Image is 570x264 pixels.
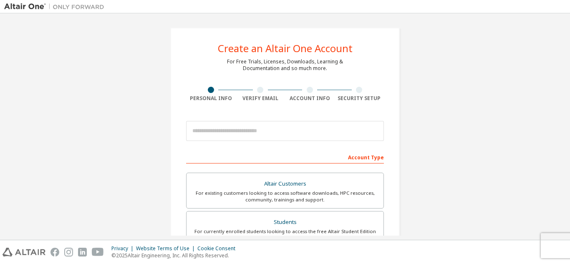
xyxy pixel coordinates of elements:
[236,95,285,102] div: Verify Email
[111,245,136,252] div: Privacy
[50,248,59,256] img: facebook.svg
[192,190,378,203] div: For existing customers looking to access software downloads, HPC resources, community, trainings ...
[285,95,335,102] div: Account Info
[192,228,378,241] div: For currently enrolled students looking to access the free Altair Student Edition bundle and all ...
[335,95,384,102] div: Security Setup
[192,178,378,190] div: Altair Customers
[3,248,45,256] img: altair_logo.svg
[197,245,240,252] div: Cookie Consent
[218,43,353,53] div: Create an Altair One Account
[92,248,104,256] img: youtube.svg
[186,95,236,102] div: Personal Info
[64,248,73,256] img: instagram.svg
[78,248,87,256] img: linkedin.svg
[192,216,378,228] div: Students
[186,150,384,163] div: Account Type
[4,3,108,11] img: Altair One
[227,58,343,72] div: For Free Trials, Licenses, Downloads, Learning & Documentation and so much more.
[136,245,197,252] div: Website Terms of Use
[111,252,240,259] p: © 2025 Altair Engineering, Inc. All Rights Reserved.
